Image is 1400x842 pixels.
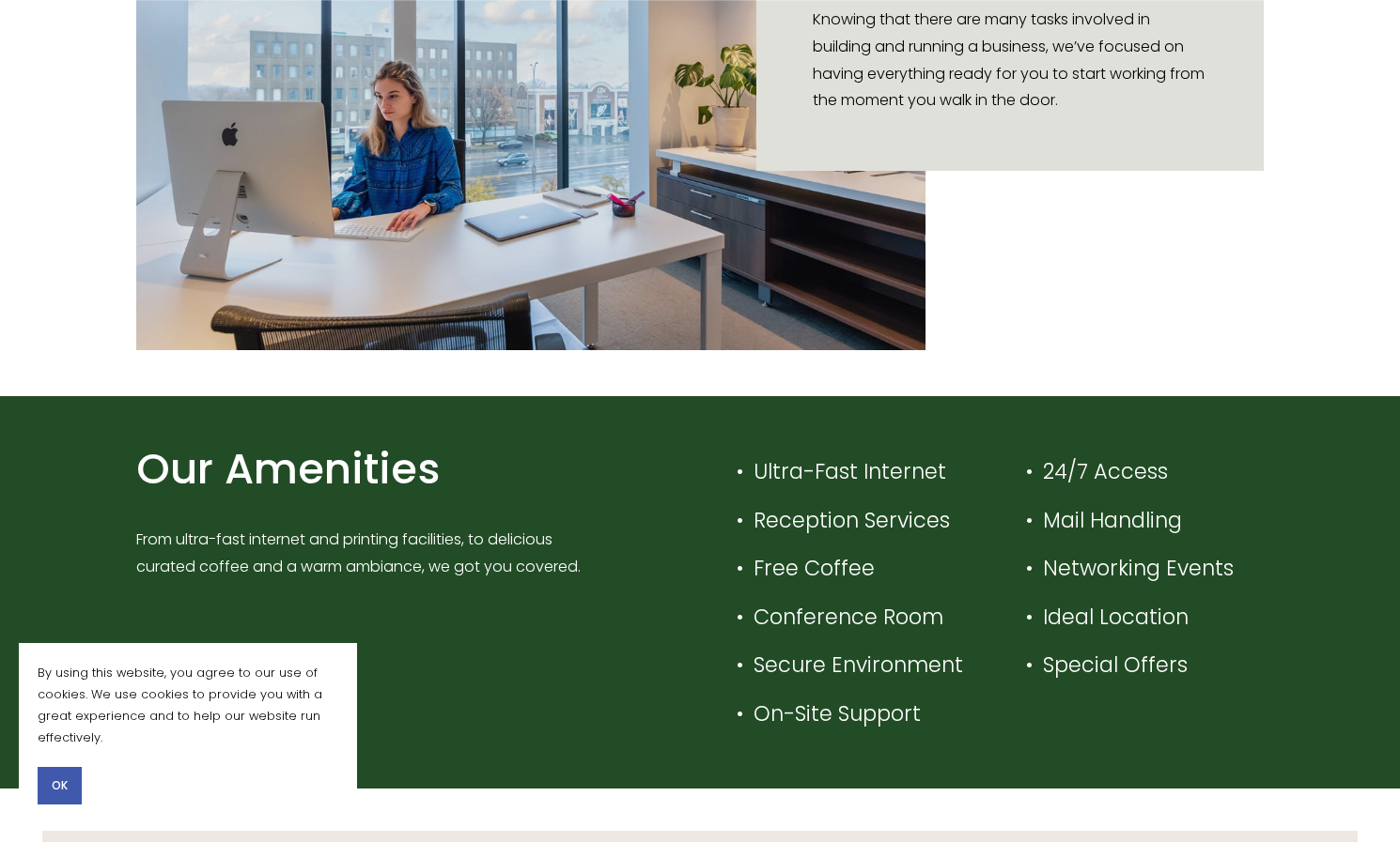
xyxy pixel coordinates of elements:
[754,598,974,635] p: Conference Room
[754,549,974,587] p: Free Coffee
[136,442,587,497] h2: Our Amenities
[813,7,1207,115] p: Knowing that there are many tasks involved in building and running a business, we’ve focused on h...
[754,646,974,683] p: Secure Environment
[38,767,82,804] button: OK
[52,777,68,794] span: OK
[1043,501,1264,539] p: Mail Handling
[754,452,974,490] p: Ultra-Fast Internet
[136,527,587,581] p: From ultra-fast internet and printing facilities, to delicious curated coffee and a warm ambiance...
[754,695,974,732] p: On-Site Support
[754,501,974,539] p: Reception Services
[1043,646,1264,683] p: Special Offers
[1043,549,1264,587] p: Networking Events
[38,662,338,748] p: By using this website, you agree to our use of cookies. We use cookies to provide you with a grea...
[1043,598,1264,635] p: Ideal Location
[19,643,357,823] section: Cookie banner
[1043,452,1264,490] p: 24/7 Access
